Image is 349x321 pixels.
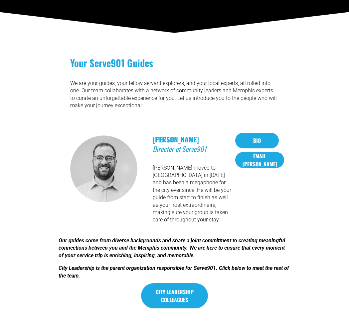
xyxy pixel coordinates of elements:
[70,80,279,110] p: We are your guides, your fellow servant explorers, and your local experts, all rolled into one. O...
[153,164,232,224] p: [PERSON_NAME] moved to [GEOGRAPHIC_DATA] in [DATE] and has been a megaphone for the city ever sin...
[235,152,284,168] a: EMAIL [PERSON_NAME]
[141,283,208,308] a: City Leadership colleagues
[59,265,290,279] em: City Leadership is the parent organization responsible for Serve901. Click below to meet the rest...
[59,237,286,259] em: Our guides come from diverse backgrounds and share a joint commitment to creating meaningful conn...
[235,133,279,148] a: Bio
[70,56,153,70] strong: Your Serve901 Guides
[153,144,206,154] em: Director of Serve901
[153,134,199,144] strong: [PERSON_NAME]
